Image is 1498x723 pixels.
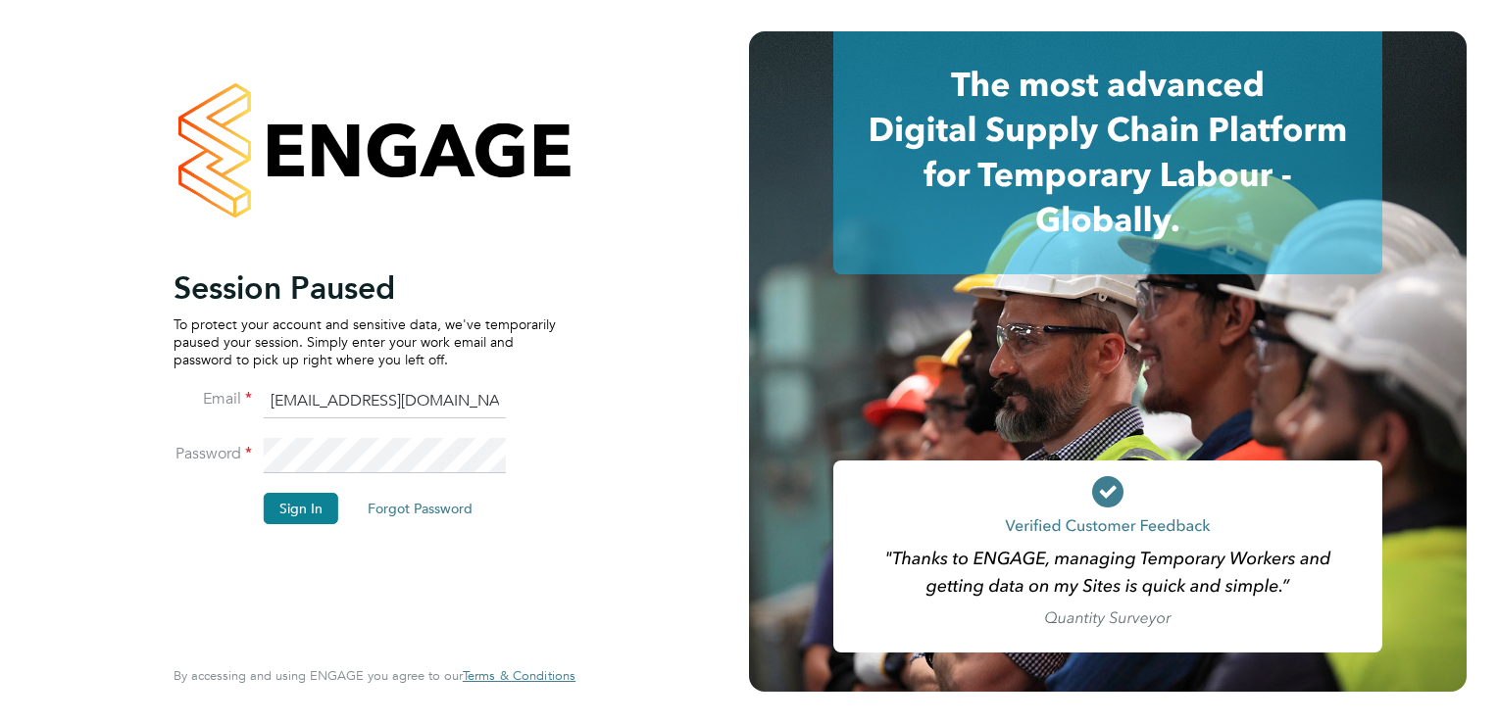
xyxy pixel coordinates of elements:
h2: Session Paused [174,268,556,308]
button: Forgot Password [352,493,488,524]
button: Sign In [264,493,338,524]
input: Enter your work email... [264,384,506,419]
p: To protect your account and sensitive data, we've temporarily paused your session. Simply enter y... [174,315,556,369]
span: Terms & Conditions [463,667,575,684]
label: Password [174,444,252,464]
span: By accessing and using ENGAGE you agree to our [174,667,575,684]
a: Terms & Conditions [463,668,575,684]
label: Email [174,389,252,410]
